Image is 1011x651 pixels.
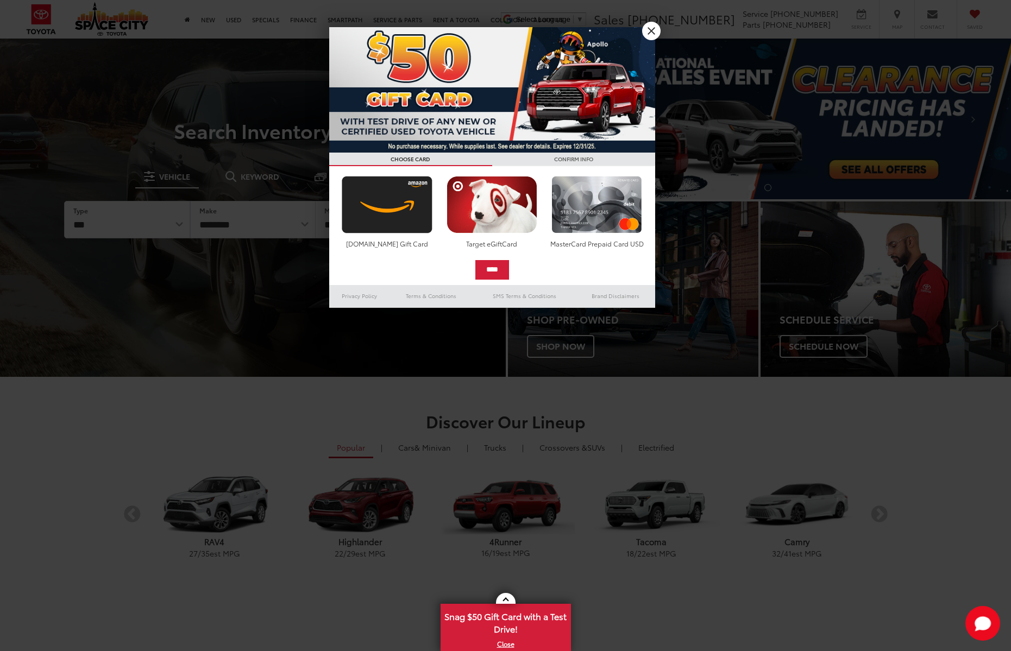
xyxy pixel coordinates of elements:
img: mastercard.png [549,176,645,233]
span: Snag $50 Gift Card with a Test Drive! [442,605,570,638]
img: 53411_top_152338.jpg [329,27,655,153]
div: MasterCard Prepaid Card USD [549,239,645,248]
div: [DOMAIN_NAME] Gift Card [339,239,435,248]
svg: Start Chat [965,606,1000,641]
img: targetcard.png [444,176,540,233]
a: SMS Terms & Conditions [473,289,576,302]
h3: CHOOSE CARD [329,153,492,166]
button: Toggle Chat Window [965,606,1000,641]
a: Terms & Conditions [390,289,473,302]
a: Brand Disclaimers [576,289,655,302]
div: Target eGiftCard [444,239,540,248]
img: amazoncard.png [339,176,435,233]
a: Privacy Policy [329,289,390,302]
h3: CONFIRM INFO [492,153,655,166]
